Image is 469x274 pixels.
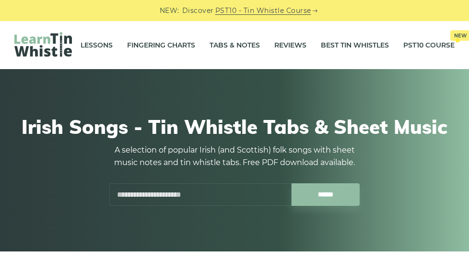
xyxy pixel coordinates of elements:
a: Lessons [81,33,113,57]
h1: Irish Songs - Tin Whistle Tabs & Sheet Music [19,115,450,138]
a: Fingering Charts [127,33,195,57]
a: Tabs & Notes [210,33,260,57]
p: A selection of popular Irish (and Scottish) folk songs with sheet music notes and tin whistle tab... [105,144,364,169]
a: Reviews [274,33,306,57]
a: PST10 CourseNew [403,33,455,57]
img: LearnTinWhistle.com [14,32,72,57]
a: Best Tin Whistles [321,33,389,57]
